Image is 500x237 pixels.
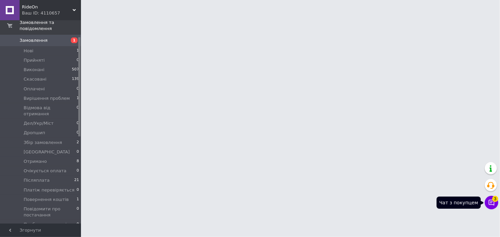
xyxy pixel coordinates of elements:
[77,187,79,193] span: 0
[24,158,47,165] span: Отримано
[77,140,79,146] span: 2
[71,37,78,43] span: 1
[24,187,75,193] span: Платіж перевіряється
[77,149,79,155] span: 0
[24,140,62,146] span: Збір замовлення
[24,221,75,228] span: Проблема з наявністю
[77,168,79,174] span: 0
[20,37,48,43] span: Замовлення
[24,48,33,54] span: Нові
[24,86,45,92] span: Оплачені
[77,120,79,126] span: 0
[24,197,69,203] span: Повернення коштів
[77,95,79,101] span: 1
[72,67,79,73] span: 507
[77,105,79,117] span: 0
[74,177,79,183] span: 21
[24,168,66,174] span: Очікується оплата
[24,120,54,126] span: Дел/Укр/Міст
[20,20,81,32] span: Замовлення та повідомлення
[22,10,81,16] div: Ваш ID: 4110657
[485,196,498,209] button: Чат з покупцем3
[77,130,79,136] span: 0
[24,130,45,136] span: Дропшип
[492,196,498,202] span: 3
[24,95,70,101] span: Вирішення проблем
[24,57,45,63] span: Прийняті
[77,57,79,63] span: 0
[24,76,47,82] span: Скасовані
[24,206,77,218] span: Повідомити про постачання
[22,4,73,10] span: RideOn
[77,86,79,92] span: 0
[24,105,77,117] span: Відмова від отримання
[77,48,79,54] span: 1
[24,149,70,155] span: [GEOGRAPHIC_DATA]
[77,158,79,165] span: 8
[77,221,79,228] span: 0
[77,206,79,218] span: 0
[24,67,45,73] span: Виконані
[437,197,481,209] div: Чат з покупцем
[72,76,79,82] span: 139
[24,177,50,183] span: Післяплата
[77,197,79,203] span: 1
